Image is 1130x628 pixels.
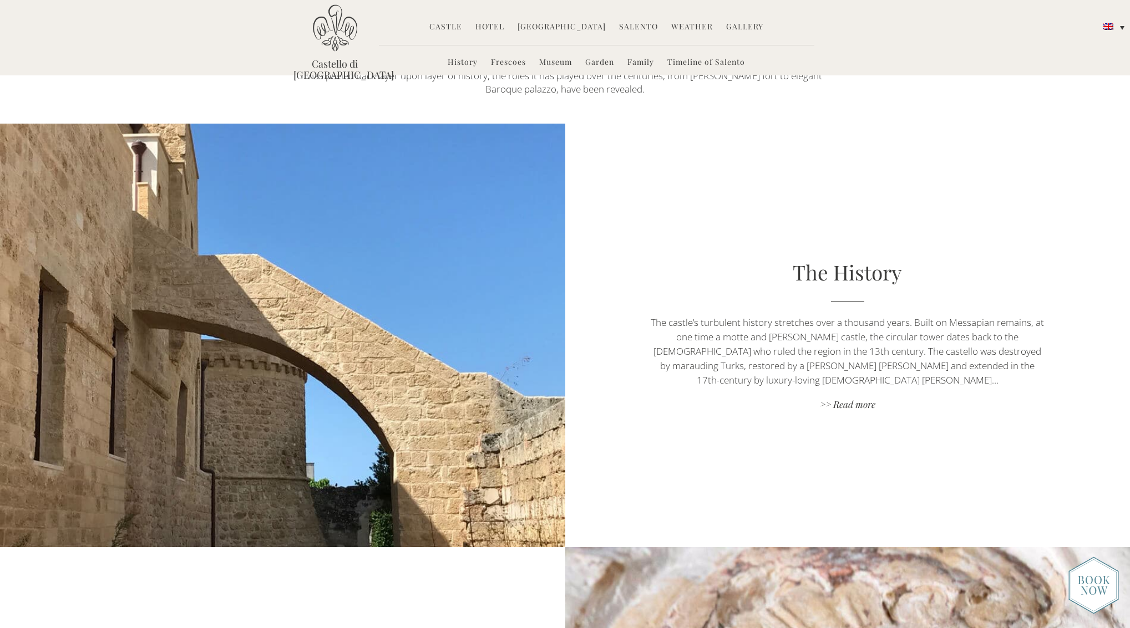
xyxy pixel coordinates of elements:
[627,57,654,69] a: Family
[650,315,1045,387] p: The castle’s turbulent history stretches over a thousand years. Built on Messapian remains, at on...
[793,258,902,285] a: The History
[671,21,713,34] a: Weather
[1068,556,1119,614] img: new-booknow.png
[585,57,614,69] a: Garden
[429,21,462,34] a: Castle
[667,57,745,69] a: Timeline of Salento
[475,21,504,34] a: Hotel
[650,398,1045,413] a: >> Read more
[293,58,377,80] a: Castello di [GEOGRAPHIC_DATA]
[491,57,526,69] a: Frescoes
[1103,23,1113,30] img: English
[539,57,572,69] a: Museum
[726,21,763,34] a: Gallery
[518,21,606,34] a: [GEOGRAPHIC_DATA]
[313,4,357,52] img: Castello di Ugento
[619,21,658,34] a: Salento
[448,57,478,69] a: History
